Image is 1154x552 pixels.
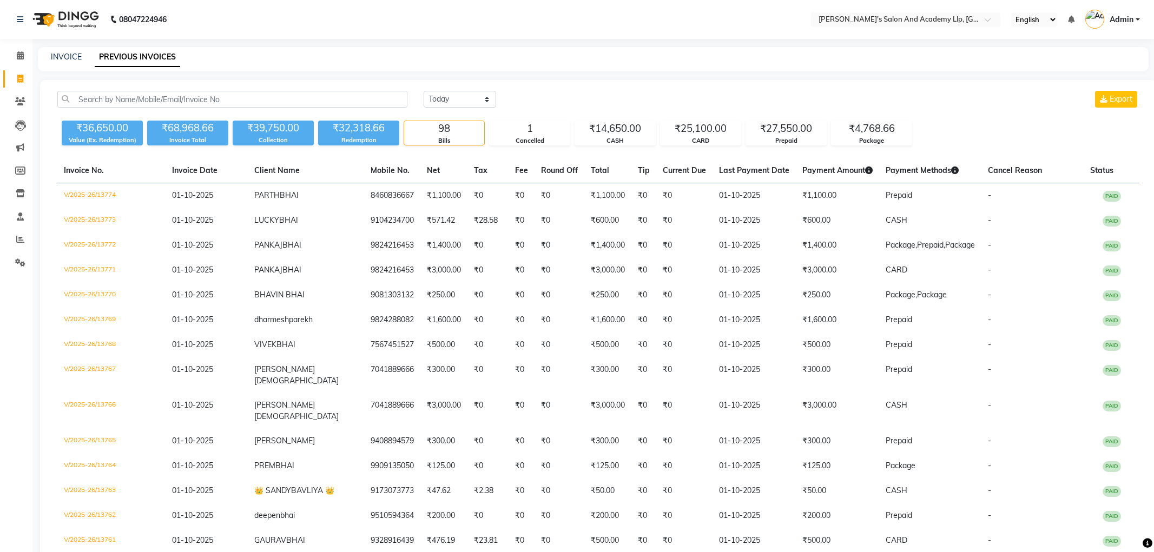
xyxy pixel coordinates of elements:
[1103,486,1121,497] span: PAID
[584,233,631,258] td: ₹1,400.00
[886,265,907,275] span: CARD
[886,165,959,175] span: Payment Methods
[64,165,104,175] span: Invoice No.
[631,503,656,528] td: ₹0
[535,283,584,308] td: ₹0
[291,486,334,495] span: BAVLIYA 👑
[254,400,315,410] span: [PERSON_NAME]
[427,165,440,175] span: Net
[467,503,509,528] td: ₹0
[638,165,650,175] span: Tip
[535,208,584,233] td: ₹0
[467,478,509,503] td: ₹2.38
[57,208,166,233] td: V/2025-26/13773
[509,357,535,393] td: ₹0
[62,121,143,136] div: ₹36,650.00
[988,265,991,275] span: -
[656,393,713,429] td: ₹0
[364,393,420,429] td: 7041889666
[591,165,609,175] span: Total
[656,429,713,454] td: ₹0
[1103,401,1121,411] span: PAID
[746,121,826,136] div: ₹27,550.00
[318,136,399,145] div: Redemption
[886,461,915,470] span: Package
[886,535,907,545] span: CARD
[656,503,713,528] td: ₹0
[509,332,535,357] td: ₹0
[254,376,339,385] span: [DEMOGRAPHIC_DATA]
[661,136,741,145] div: CARD
[917,240,945,250] span: Prepaid,
[467,429,509,454] td: ₹0
[988,165,1042,175] span: Cancel Reason
[631,357,656,393] td: ₹0
[584,478,631,503] td: ₹50.00
[886,290,917,300] span: Package,
[172,461,213,470] span: 01-10-2025
[656,183,713,209] td: ₹0
[420,429,467,454] td: ₹300.00
[509,208,535,233] td: ₹0
[254,215,279,225] span: LUCKY
[713,393,796,429] td: 01-10-2025
[509,258,535,283] td: ₹0
[172,215,213,225] span: 01-10-2025
[515,165,528,175] span: Fee
[172,364,213,374] span: 01-10-2025
[631,183,656,209] td: ₹0
[631,454,656,478] td: ₹0
[584,308,631,332] td: ₹1,600.00
[719,165,789,175] span: Last Payment Date
[172,510,213,520] span: 01-10-2025
[1110,14,1133,25] span: Admin
[584,283,631,308] td: ₹250.00
[746,136,826,145] div: Prepaid
[584,357,631,393] td: ₹300.00
[420,454,467,478] td: ₹125.00
[713,208,796,233] td: 01-10-2025
[467,208,509,233] td: ₹28.58
[1090,165,1113,175] span: Status
[631,233,656,258] td: ₹0
[364,308,420,332] td: 9824288082
[289,315,313,324] span: parekh
[509,478,535,503] td: ₹0
[1110,94,1132,104] span: Export
[364,332,420,357] td: 7567451527
[254,165,300,175] span: Client Name
[420,357,467,393] td: ₹300.00
[584,332,631,357] td: ₹500.00
[364,208,420,233] td: 9104234700
[988,400,991,410] span: -
[802,165,873,175] span: Payment Amount
[535,429,584,454] td: ₹0
[364,429,420,454] td: 9408894579
[656,233,713,258] td: ₹0
[796,429,879,454] td: ₹300.00
[988,436,991,445] span: -
[420,393,467,429] td: ₹3,000.00
[51,52,82,62] a: INVOICE
[147,121,228,136] div: ₹68,968.66
[832,121,912,136] div: ₹4,768.66
[172,486,213,495] span: 01-10-2025
[988,190,991,200] span: -
[663,165,706,175] span: Current Due
[584,208,631,233] td: ₹600.00
[509,393,535,429] td: ₹0
[233,136,314,145] div: Collection
[254,190,280,200] span: PARTH
[631,429,656,454] td: ₹0
[172,165,217,175] span: Invoice Date
[276,340,295,349] span: BHAI
[119,4,167,35] b: 08047224946
[584,183,631,209] td: ₹1,100.00
[1103,265,1121,276] span: PAID
[57,91,407,108] input: Search by Name/Mobile/Email/Invoice No
[796,478,879,503] td: ₹50.00
[57,357,166,393] td: V/2025-26/13767
[172,190,213,200] span: 01-10-2025
[1103,315,1121,326] span: PAID
[509,183,535,209] td: ₹0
